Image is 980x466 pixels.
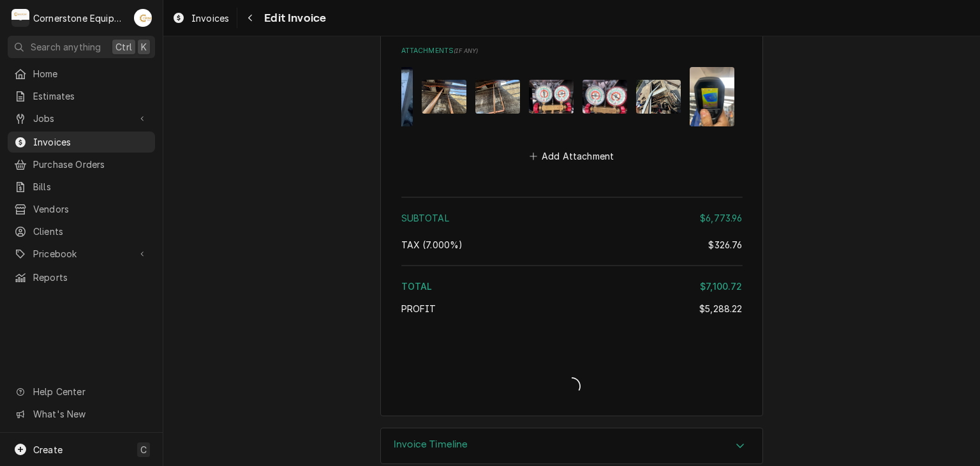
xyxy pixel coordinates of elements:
div: C [11,9,29,27]
div: AB [134,9,152,27]
button: Search anythingCtrlK [8,36,155,58]
span: Loading... [563,373,581,400]
img: 8jxgoGuTYGBRxN47zpkG [583,80,627,114]
span: C [140,443,147,456]
span: K [141,40,147,54]
img: cI5tWtIQd2M3tdDaJFpE [690,67,734,126]
a: Go to Help Center [8,381,155,402]
label: Attachments [401,46,743,56]
img: MpN7m16RQ6PhOs8BWdvq [636,80,681,114]
img: ruUOxggkTuu6UG8JiSAx [475,80,520,114]
div: Total [401,280,743,293]
a: Home [8,63,155,84]
span: Pricebook [33,247,130,260]
button: Accordion Details Expand Trigger [381,428,762,464]
span: Ctrl [115,40,132,54]
button: Navigate back [240,8,260,28]
span: ( if any ) [454,47,478,54]
span: Invoices [191,11,229,25]
div: $7,100.72 [700,280,742,293]
a: Clients [8,221,155,242]
span: Search anything [31,40,101,54]
div: Attachments [401,46,743,165]
div: Profit [401,302,743,315]
div: Invoice Timeline [380,428,763,465]
span: $5,288.22 [699,303,742,314]
div: Subtotal [401,211,743,225]
a: Invoices [8,132,155,153]
span: Profit [401,303,436,314]
img: QngYovgjTsuJ93PA0xeg [422,80,466,114]
span: Vendors [33,202,149,216]
span: Invoices [33,135,149,149]
a: Bills [8,176,155,197]
a: Purchase Orders [8,154,155,175]
span: Purchase Orders [33,158,149,171]
span: Home [33,67,149,80]
span: Reports [33,271,149,284]
a: Go to What's New [8,403,155,425]
h3: Invoice Timeline [394,439,468,451]
button: Add Attachment [527,147,616,165]
div: $6,773.96 [700,211,742,225]
div: Andrew Buigues's Avatar [134,9,152,27]
span: Estimates [33,89,149,103]
div: Tax [401,238,743,252]
a: Go to Pricebook [8,243,155,264]
span: Clients [33,225,149,238]
span: Total [401,281,433,292]
a: Invoices [167,8,234,29]
span: Subtotal [401,213,449,223]
span: Jobs [33,112,130,125]
span: Bills [33,180,149,193]
div: Cornerstone Equipment Repair, LLC [33,11,127,25]
a: Estimates [8,86,155,107]
span: Create [33,444,63,455]
div: Cornerstone Equipment Repair, LLC's Avatar [11,9,29,27]
div: Amount Summary [401,192,743,324]
div: Accordion Header [381,428,762,464]
span: Help Center [33,385,147,398]
span: Edit Invoice [260,10,326,27]
span: [6%] South Carolina State [1%] South Carolina, Spartanburg County Capitol Project Tax District [401,239,463,250]
a: Reports [8,267,155,288]
span: What's New [33,407,147,421]
img: 3p4M1Fh0RzGGaNiTADG8 [529,80,574,114]
a: Go to Jobs [8,108,155,129]
a: Vendors [8,199,155,220]
div: $326.76 [708,238,742,252]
